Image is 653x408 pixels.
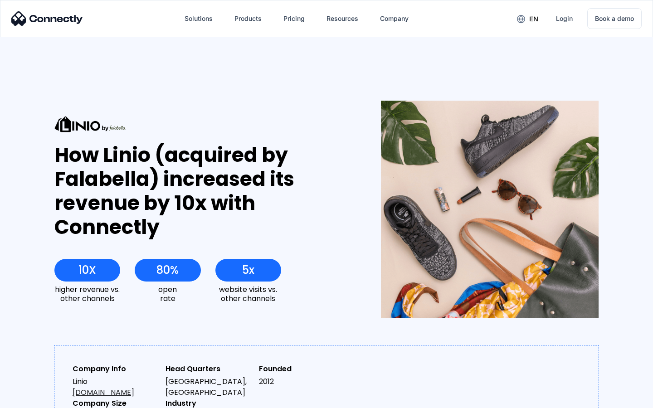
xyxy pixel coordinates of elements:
div: Login [556,12,573,25]
a: Pricing [276,8,312,29]
div: Resources [326,12,358,25]
div: higher revenue vs. other channels [54,285,120,302]
div: Products [234,12,262,25]
div: website visits vs. other channels [215,285,281,302]
img: Connectly Logo [11,11,83,26]
div: [GEOGRAPHIC_DATA], [GEOGRAPHIC_DATA] [166,376,251,398]
div: How Linio (acquired by Falabella) increased its revenue by 10x with Connectly [54,143,348,239]
div: Company [380,12,409,25]
div: 10X [78,264,96,277]
a: [DOMAIN_NAME] [73,387,134,398]
div: Founded [259,364,345,374]
div: 2012 [259,376,345,387]
aside: Language selected: English [9,392,54,405]
a: Book a demo [587,8,642,29]
div: Pricing [283,12,305,25]
div: open rate [135,285,200,302]
div: 80% [156,264,179,277]
div: Linio [73,376,158,398]
div: Company Info [73,364,158,374]
div: Head Quarters [166,364,251,374]
div: Solutions [185,12,213,25]
div: en [529,13,538,25]
a: Login [549,8,580,29]
ul: Language list [18,392,54,405]
div: 5x [242,264,254,277]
